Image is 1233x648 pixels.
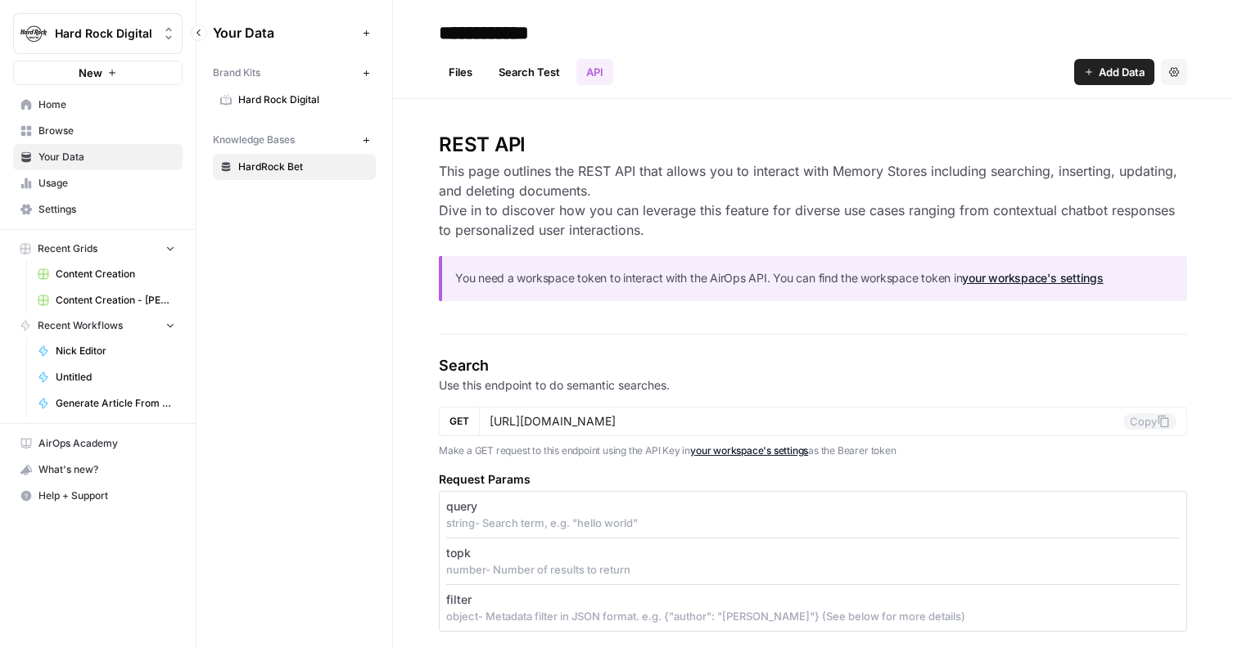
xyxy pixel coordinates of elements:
span: GET [449,414,469,429]
p: number - Number of results to return [446,561,1180,578]
p: Use this endpoint to do semantic searches. [439,377,1187,394]
button: Recent Workflows [13,313,183,338]
a: Nick Editor [30,338,183,364]
button: Copy [1123,413,1177,430]
a: Hard Rock Digital [213,87,376,113]
button: New [13,61,183,85]
span: Recent Grids [38,241,97,256]
a: AirOps Academy [13,430,183,457]
span: Settings [38,202,175,217]
h2: REST API [439,132,1187,158]
span: Your Data [38,150,175,164]
img: Hard Rock Digital Logo [19,19,48,48]
a: Content Creation [30,261,183,287]
a: Generate Article From Outline [30,390,183,416]
a: Settings [13,196,183,223]
span: Untitled [56,370,175,385]
h3: This page outlines the REST API that allows you to interact with Memory Stores including searchin... [439,161,1187,240]
p: query [446,498,477,515]
span: HardRock Bet [238,160,368,174]
span: Hard Rock Digital [55,25,154,42]
span: Help + Support [38,488,175,503]
span: Recent Workflows [38,318,123,333]
span: Browse [38,124,175,138]
a: Files [439,59,482,85]
span: Content Creation - [PERSON_NAME] [56,293,175,308]
span: Knowledge Bases [213,133,295,147]
p: You need a workspace token to interact with the AirOps API. You can find the workspace token in [455,269,1174,288]
button: Add Data [1074,59,1154,85]
p: Make a GET request to this endpoint using the API Key in as the Bearer token [439,443,1187,459]
button: Recent Grids [13,236,183,261]
a: Your Data [13,144,183,170]
span: Brand Kits [213,65,260,80]
a: Usage [13,170,183,196]
a: Content Creation - [PERSON_NAME] [30,287,183,313]
span: Content Creation [56,267,175,281]
span: Generate Article From Outline [56,396,175,411]
button: Help + Support [13,483,183,509]
a: your workspace's settings [690,444,808,457]
p: object - Metadata filter in JSON format. e.g. {"author": "[PERSON_NAME]"} (See below for more det... [446,608,1180,624]
h4: Search [439,354,1187,377]
a: Browse [13,118,183,144]
p: filter [446,592,472,608]
div: What's new? [14,457,182,482]
button: What's new? [13,457,183,483]
a: Search Test [489,59,570,85]
a: API [576,59,613,85]
a: Home [13,92,183,118]
button: Workspace: Hard Rock Digital [13,13,183,54]
span: Home [38,97,175,112]
span: Usage [38,176,175,191]
a: HardRock Bet [213,154,376,180]
span: New [79,65,102,81]
span: Your Data [213,23,356,43]
h5: Request Params [439,471,1187,488]
span: Add Data [1099,64,1145,80]
p: string - Search term, e.g. "hello world" [446,515,1180,531]
span: AirOps Academy [38,436,175,451]
p: topk [446,545,471,561]
span: Nick Editor [56,344,175,358]
a: Untitled [30,364,183,390]
span: Hard Rock Digital [238,92,368,107]
a: your workspace's settings [962,271,1103,285]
